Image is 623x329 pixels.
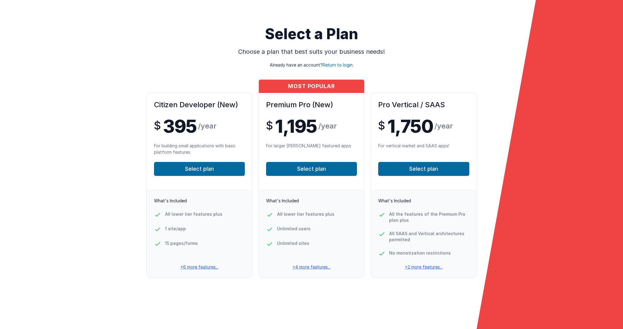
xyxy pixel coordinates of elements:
[266,198,357,204] p: What's Included
[277,226,310,232] p: Unlimited users
[266,162,357,176] button: Select plan
[323,62,354,68] button: Return to login.
[147,264,252,270] p: +6 more features...
[198,121,217,131] span: /year
[165,226,186,232] p: 1 site/app
[154,142,245,155] p: For building small applications with basic platform features.
[378,119,385,132] span: $
[371,264,476,270] p: +2 more features...
[259,264,364,270] p: +4 more features...
[163,117,197,135] span: 395
[165,211,222,217] p: All lower tier features plus
[389,211,469,223] p: All the features of the Premium Pro plan plus
[176,47,448,56] p: Choose a plan that best suits your business needs!
[378,142,469,155] p: For vertical market and SAAS apps!
[387,117,433,135] span: 1,750
[277,211,334,217] p: All lower tier features plus
[154,198,245,204] p: What's Included
[266,142,357,155] p: For larger [PERSON_NAME] featured apps
[378,162,469,176] button: Select plan
[389,250,451,256] p: No monetization restrictions
[378,100,469,110] h3: Pro Vertical / SAAS
[275,117,317,135] span: 1,195
[10,27,613,41] p: Select a Plan
[10,56,613,68] p: Already have an account?
[259,80,364,93] span: Most popular
[378,198,469,204] p: What's Included
[434,121,453,131] span: /year
[323,62,354,67] span: Return to login.
[277,240,309,246] p: Unlimited sites
[154,100,245,110] h3: Citizen Developer (New)
[389,231,469,243] p: All SAAS and Vertical architectures permitted
[318,121,337,131] span: /year
[165,240,198,246] p: 15 pages/forms
[154,162,245,176] button: Select plan
[266,119,273,132] span: $
[154,119,161,132] span: $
